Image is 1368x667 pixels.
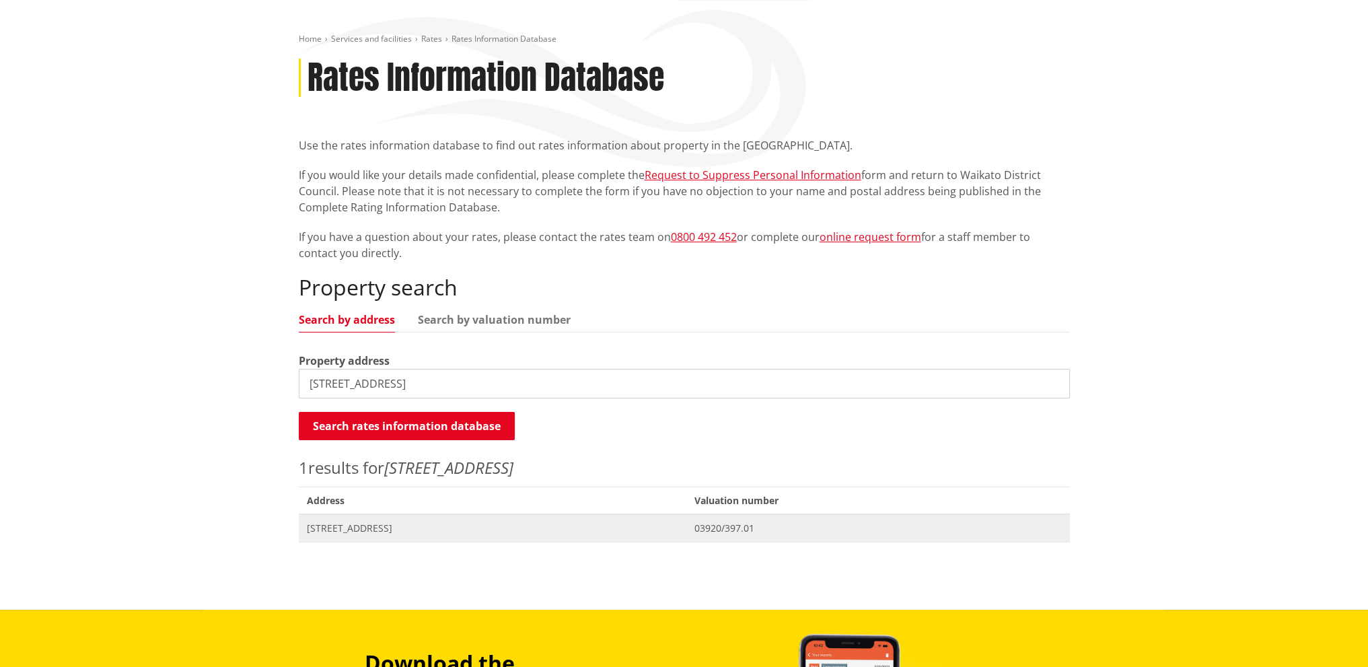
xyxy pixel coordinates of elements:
a: Services and facilities [331,33,412,44]
p: Use the rates information database to find out rates information about property in the [GEOGRAPHI... [299,137,1070,153]
span: 1 [299,456,308,479]
span: [STREET_ADDRESS] [307,522,679,535]
iframe: Messenger Launcher [1306,610,1355,659]
a: 0800 492 452 [671,230,737,244]
h1: Rates Information Database [308,59,664,98]
a: Rates [421,33,442,44]
button: Search rates information database [299,412,515,440]
a: online request form [820,230,921,244]
input: e.g. Duke Street NGARUAWAHIA [299,369,1070,398]
a: Search by address [299,314,395,325]
p: results for [299,456,1070,480]
a: Request to Suppress Personal Information [645,168,861,182]
a: Home [299,33,322,44]
span: Rates Information Database [452,33,556,44]
a: [STREET_ADDRESS] 03920/397.01 [299,514,1070,542]
h2: Property search [299,275,1070,300]
span: Address [299,487,687,514]
a: Search by valuation number [418,314,571,325]
label: Property address [299,353,390,369]
span: Valuation number [686,487,1069,514]
p: If you would like your details made confidential, please complete the form and return to Waikato ... [299,167,1070,215]
p: If you have a question about your rates, please contact the rates team on or complete our for a s... [299,229,1070,261]
em: [STREET_ADDRESS] [384,456,513,479]
nav: breadcrumb [299,34,1070,45]
span: 03920/397.01 [694,522,1061,535]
